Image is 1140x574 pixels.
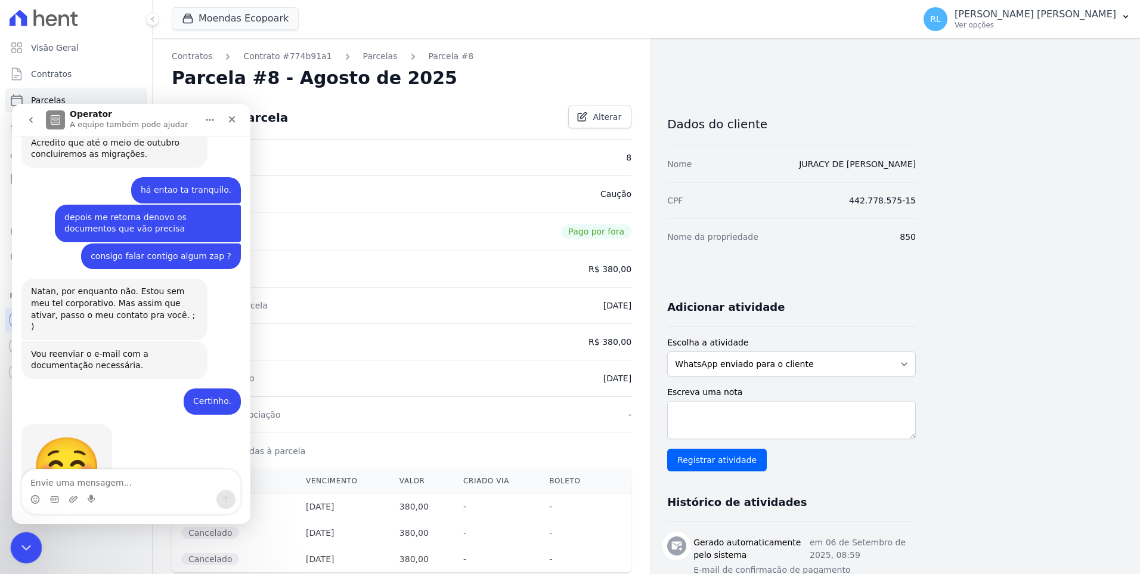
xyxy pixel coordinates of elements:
[5,308,147,332] a: Recebíveis
[172,50,212,63] a: Contratos
[667,495,807,510] h3: Histórico de atividades
[540,493,606,520] th: -
[454,493,540,520] th: -
[10,320,100,399] div: relaxed
[454,546,540,572] th: -
[19,245,186,268] div: Vou reenviar o e-mail com a documentação necessária.
[19,182,186,229] div: Natan, por enquanto não. Estou sem meu tel corporativo. Mas assim que ativar, passo o meu contato...
[172,285,229,311] div: Certinho.
[181,292,219,304] div: Certinho.
[243,50,332,63] a: Contrato #774b91a1
[540,546,606,572] th: -
[10,320,229,425] div: Adriane diz…
[5,141,147,165] a: Clientes
[12,104,250,524] iframe: Intercom live chat
[172,7,299,30] button: Moendas Ecopoark
[454,469,540,493] th: Criado via
[10,175,196,236] div: Natan, por enquanto não. Estou sem meu tel corporativo. Mas assim que ativar, passo o meu contato...
[568,106,631,128] a: Alterar
[588,336,631,348] dd: R$ 380,00
[930,15,941,23] span: RL
[5,115,147,138] a: Lotes
[10,237,229,285] div: Adriane diz…
[588,263,631,275] dd: R$ 380,00
[429,50,474,63] a: Parcela #8
[5,62,147,86] a: Contratos
[955,8,1116,20] p: [PERSON_NAME] [PERSON_NAME]
[10,175,229,237] div: Adriane diz…
[600,188,631,200] dd: Caução
[540,469,606,493] th: Boleto
[667,158,692,170] dt: Nome
[561,224,631,239] span: Pago por fora
[5,334,147,358] a: Conta Hent
[390,493,454,520] th: 380,00
[76,391,85,400] button: Start recording
[31,94,66,106] span: Parcelas
[914,2,1140,36] button: RL [PERSON_NAME] [PERSON_NAME] Ver opções
[296,520,390,546] th: [DATE]
[454,520,540,546] th: -
[5,88,147,112] a: Parcelas
[390,469,454,493] th: Valor
[205,386,224,405] button: Enviar uma mensagem
[363,50,398,63] a: Parcelas
[296,546,390,572] th: [DATE]
[79,147,219,159] div: consigo falar contigo algum zap ?
[667,449,767,471] input: Registrar atividade
[667,195,683,206] dt: CPF
[849,195,916,206] dd: 442.778.575-15
[693,536,810,561] h3: Gerado automaticamente pelo sistema
[667,300,785,314] h3: Adicionar atividade
[810,536,916,561] p: em 06 de Setembro de 2025, 08:59
[390,520,454,546] th: 380,00
[5,193,147,217] a: Transferências
[172,50,631,63] nav: Breadcrumb
[955,20,1116,30] p: Ver opções
[172,67,457,89] h2: Parcela #8 - Agosto de 2025
[52,108,219,131] div: depois me retorna denovo os documentos que vão precisa
[390,546,454,572] th: 380,00
[296,493,390,520] th: [DATE]
[626,152,631,163] dd: 8
[667,117,916,131] h3: Dados do cliente
[799,159,916,169] a: JURACY DE [PERSON_NAME]
[667,386,916,399] label: Escreva uma nota
[19,335,91,392] div: relaxed
[5,246,147,270] a: Negativação
[10,237,196,275] div: Vou reenviar o e-mail com a documentação necessária.
[181,527,239,539] span: Cancelado
[10,366,228,386] textarea: Envie uma mensagem...
[296,469,390,493] th: Vencimento
[18,391,28,400] button: Selecionador de Emoji
[38,391,47,400] button: Selecionador de GIF
[540,520,606,546] th: -
[11,532,42,564] iframe: Intercom live chat
[667,231,758,243] dt: Nome da propriedade
[31,68,72,80] span: Contratos
[603,372,631,384] dd: [DATE]
[57,391,66,400] button: Upload do anexo
[593,111,621,123] span: Alterar
[31,42,79,54] span: Visão Geral
[603,300,631,311] dd: [DATE]
[5,167,147,191] a: Minha Carteira
[628,409,631,421] dd: -
[69,140,229,166] div: consigo falar contigo algum zap ?
[181,553,239,565] span: Cancelado
[10,289,142,303] div: Plataformas
[10,140,229,175] div: Rogerio diz…
[667,337,916,349] label: Escolha a atividade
